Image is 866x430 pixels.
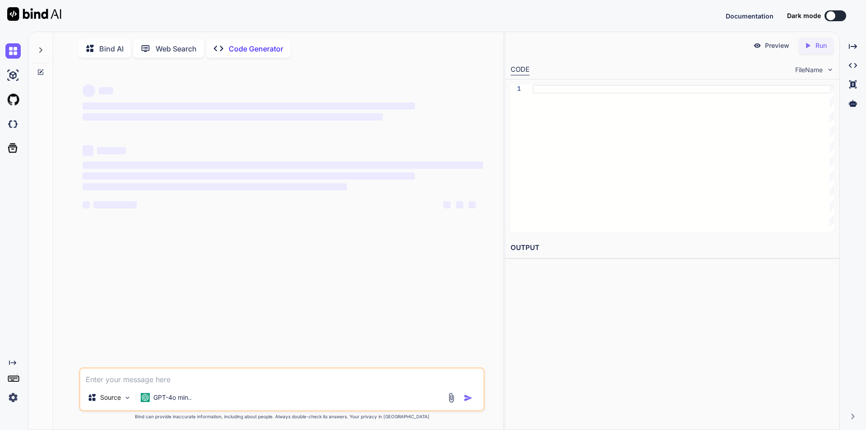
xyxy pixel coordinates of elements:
[726,12,774,20] span: Documentation
[5,116,21,132] img: darkCloudIdeIcon
[5,68,21,83] img: ai-studio
[79,413,485,420] p: Bind can provide inaccurate information, including about people. Always double-check its answers....
[469,201,476,208] span: ‌
[229,43,283,54] p: Code Generator
[99,87,113,94] span: ‌
[5,43,21,59] img: chat
[7,7,61,21] img: Bind AI
[83,201,90,208] span: ‌
[5,390,21,405] img: settings
[83,113,383,120] span: ‌
[156,43,197,54] p: Web Search
[99,43,124,54] p: Bind AI
[443,201,451,208] span: ‌
[83,172,415,180] span: ‌
[511,85,521,93] div: 1
[787,11,821,20] span: Dark mode
[464,393,473,402] img: icon
[93,201,137,208] span: ‌
[446,393,456,403] img: attachment
[815,41,827,50] p: Run
[83,102,415,110] span: ‌
[83,162,483,169] span: ‌
[100,393,121,402] p: Source
[726,11,774,21] button: Documentation
[97,147,126,154] span: ‌
[153,393,192,402] p: GPT-4o min..
[141,393,150,402] img: GPT-4o mini
[83,183,347,190] span: ‌
[753,42,761,50] img: preview
[83,145,93,156] span: ‌
[826,66,834,74] img: chevron down
[83,84,95,97] span: ‌
[5,92,21,107] img: githubLight
[505,237,839,259] h2: OUTPUT
[795,65,823,74] span: FileName
[511,65,530,75] div: CODE
[124,394,131,402] img: Pick Models
[456,201,463,208] span: ‌
[765,41,789,50] p: Preview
